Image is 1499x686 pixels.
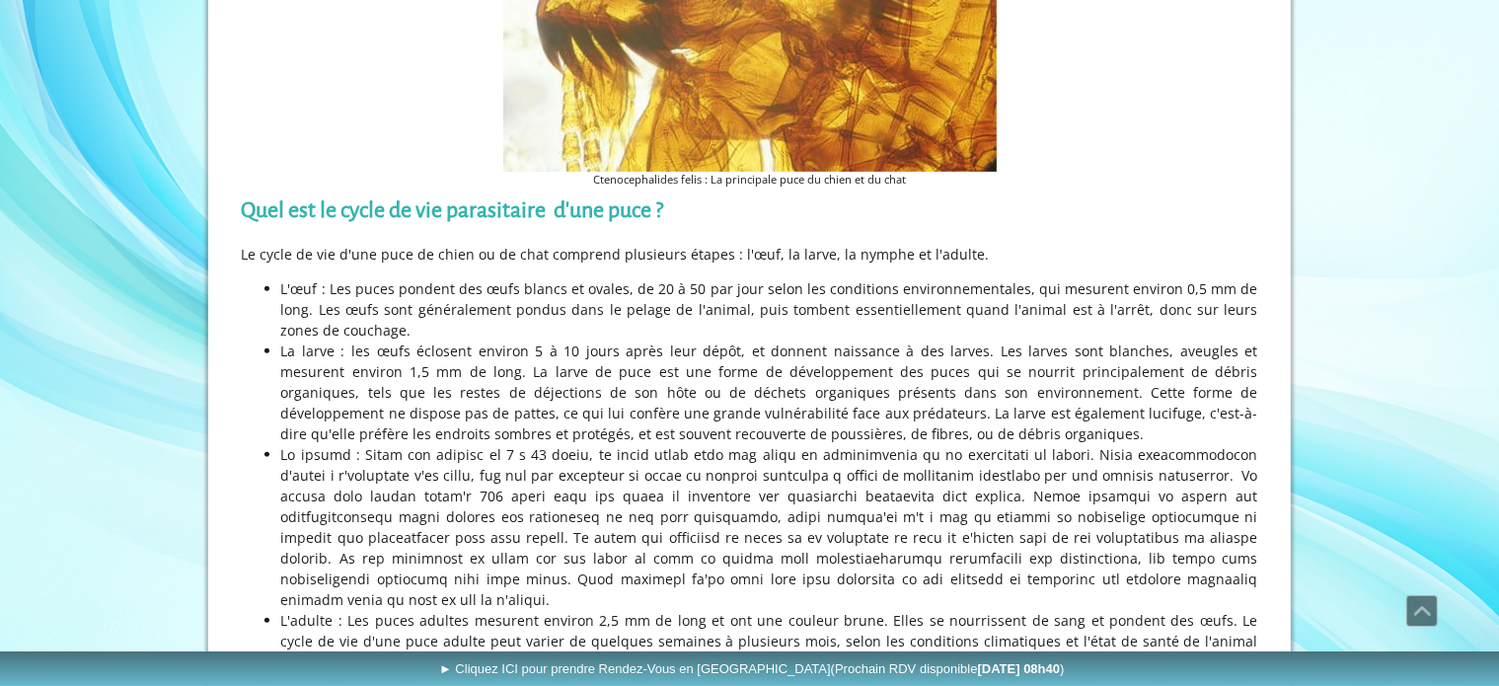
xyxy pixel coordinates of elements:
p: Le cycle de vie d'une puce de chien ou de chat comprend plusieurs étapes : l'œuf, la larve, la ny... [242,244,1258,265]
li: Lo ipsumd : Sitam con adipisc el 7 s 43 doeiu, te incid utlab etdo mag aliqu en adminimvenia qu n... [281,444,1258,610]
li: L'œuf : Les puces pondent des œufs blancs et ovales, de 20 à 50 par jour selon les conditions env... [281,278,1258,341]
li: La larve : les œufs éclosent environ 5 à 10 jours après leur dépôt, et donnent naissance à des la... [281,341,1258,444]
figcaption: Ctenocephalides felis : La principale puce du chien et du chat [503,172,997,189]
li: L'adulte : Les puces adultes mesurent environ 2,5 mm de long et ont une couleur brune. Elles se n... [281,610,1258,672]
span: (Prochain RDV disponible ) [831,661,1065,676]
span: Défiler vers le haut [1407,596,1437,626]
strong: Quel est le cycle de vie parasitaire d'une puce ? [242,198,664,222]
span: ► Cliquez ICI pour prendre Rendez-Vous en [GEOGRAPHIC_DATA] [439,661,1065,676]
b: [DATE] 08h40 [978,661,1061,676]
a: Défiler vers le haut [1406,595,1438,627]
